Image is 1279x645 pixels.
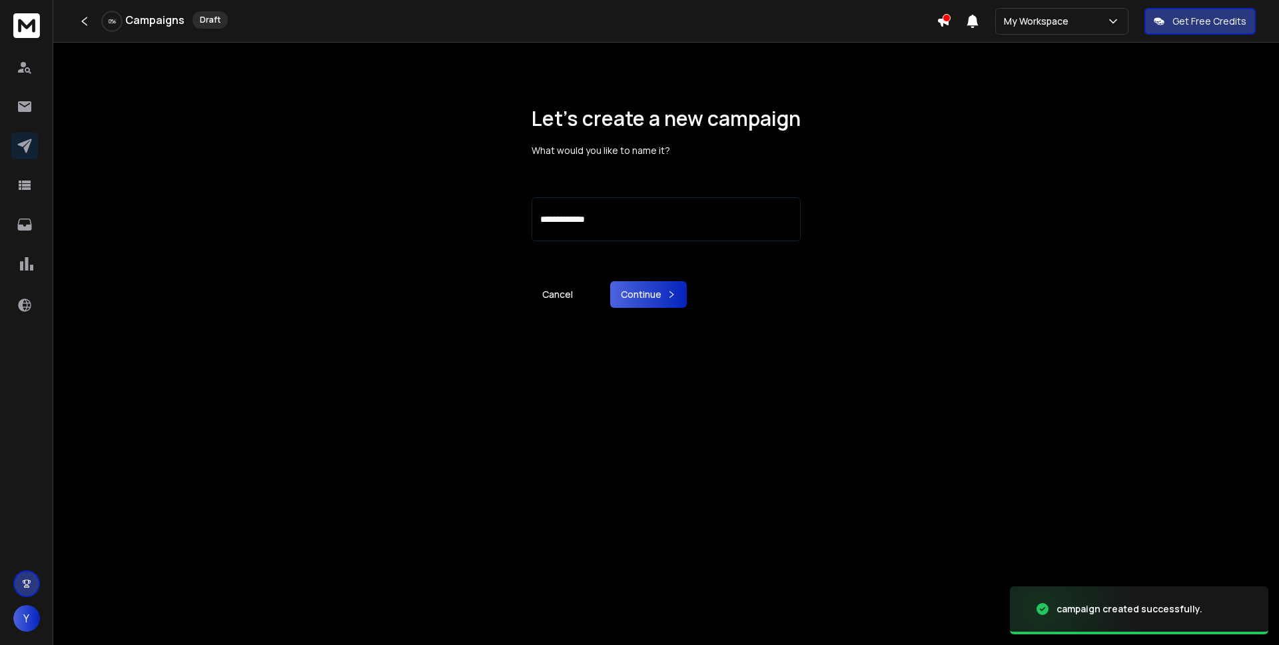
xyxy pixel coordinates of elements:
button: Y [13,605,40,632]
p: Get Free Credits [1172,15,1246,28]
h1: Let’s create a new campaign [532,107,801,131]
p: What would you like to name it? [532,144,801,157]
p: My Workspace [1004,15,1074,28]
button: Continue [610,281,687,308]
h1: Campaigns [125,12,185,28]
a: Cancel [532,281,584,308]
div: Draft [193,11,228,29]
p: 0 % [109,17,116,25]
button: Get Free Credits [1144,8,1256,35]
div: campaign created successfully. [1057,602,1202,616]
